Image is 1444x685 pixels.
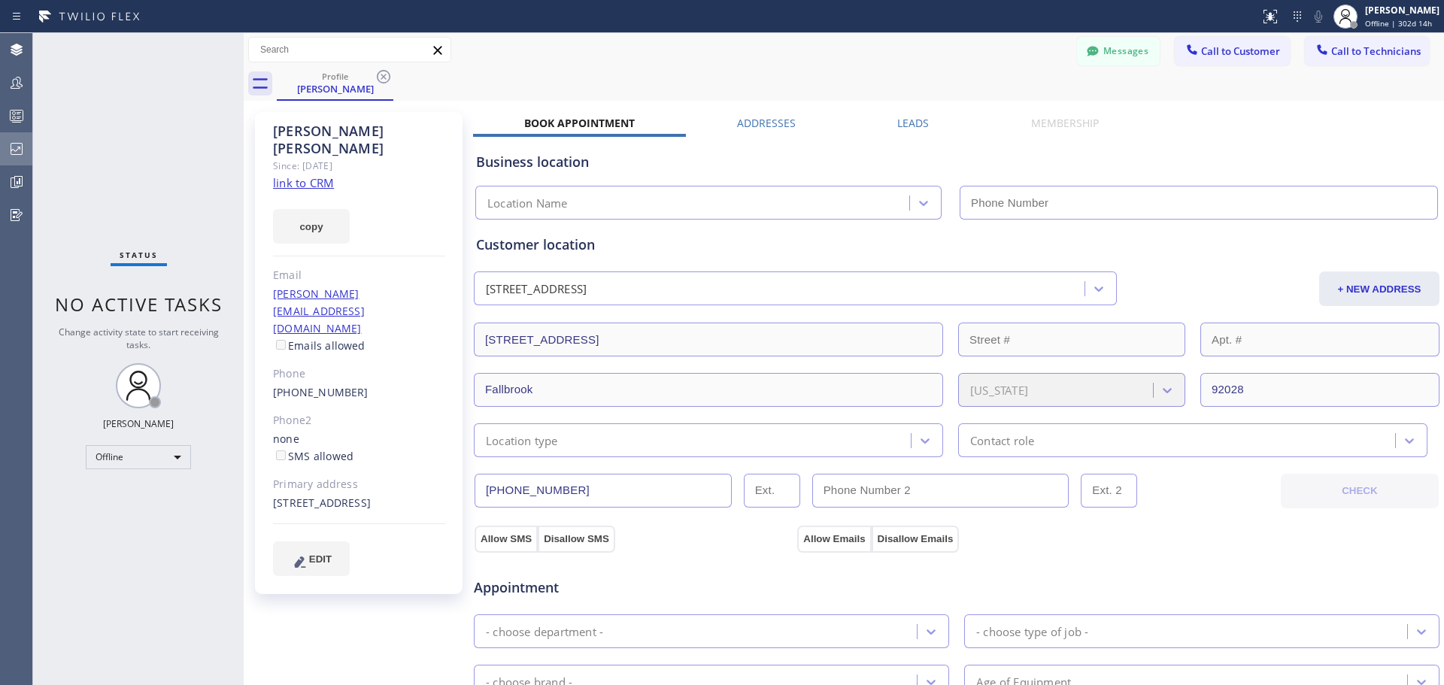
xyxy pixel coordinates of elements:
[486,280,587,298] div: [STREET_ADDRESS]
[474,577,793,598] span: Appointment
[1308,6,1329,27] button: Mute
[273,412,445,429] div: Phone2
[797,526,871,553] button: Allow Emails
[1331,44,1421,58] span: Call to Technicians
[86,445,191,469] div: Offline
[737,116,796,130] label: Addresses
[872,526,960,553] button: Disallow Emails
[744,474,800,508] input: Ext.
[120,250,158,260] span: Status
[273,123,445,157] div: [PERSON_NAME] [PERSON_NAME]
[278,82,392,95] div: [PERSON_NAME]
[273,476,445,493] div: Primary address
[55,292,223,317] span: No active tasks
[1031,116,1099,130] label: Membership
[278,67,392,99] div: David Porges
[103,417,174,430] div: [PERSON_NAME]
[1365,18,1432,29] span: Offline | 302d 14h
[273,286,365,335] a: [PERSON_NAME][EMAIL_ADDRESS][DOMAIN_NAME]
[475,474,732,508] input: Phone Number
[1281,474,1439,508] button: CHECK
[1200,323,1439,356] input: Apt. #
[1201,44,1280,58] span: Call to Customer
[278,71,392,82] div: Profile
[273,365,445,383] div: Phone
[273,385,369,399] a: [PHONE_NUMBER]
[249,38,450,62] input: Search
[486,432,558,449] div: Location type
[476,152,1437,172] div: Business location
[486,623,603,640] div: - choose department -
[273,495,445,512] div: [STREET_ADDRESS]
[273,175,334,190] a: link to CRM
[897,116,929,130] label: Leads
[958,323,1185,356] input: Street #
[487,195,568,212] div: Location Name
[476,235,1437,255] div: Customer location
[273,338,366,353] label: Emails allowed
[59,326,219,351] span: Change activity state to start receiving tasks.
[276,340,286,350] input: Emails allowed
[273,267,445,284] div: Email
[1319,271,1439,306] button: + NEW ADDRESS
[538,526,615,553] button: Disallow SMS
[1365,4,1439,17] div: [PERSON_NAME]
[960,186,1438,220] input: Phone Number
[1305,37,1429,65] button: Call to Technicians
[273,449,353,463] label: SMS allowed
[1081,474,1137,508] input: Ext. 2
[1175,37,1290,65] button: Call to Customer
[276,450,286,460] input: SMS allowed
[524,116,635,130] label: Book Appointment
[812,474,1069,508] input: Phone Number 2
[474,323,943,356] input: Address
[976,623,1088,640] div: - choose type of job -
[309,553,332,565] span: EDIT
[273,431,445,465] div: none
[273,157,445,174] div: Since: [DATE]
[1200,373,1439,407] input: ZIP
[474,373,943,407] input: City
[1077,37,1160,65] button: Messages
[475,526,538,553] button: Allow SMS
[970,432,1034,449] div: Contact role
[273,541,350,576] button: EDIT
[273,209,350,244] button: copy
